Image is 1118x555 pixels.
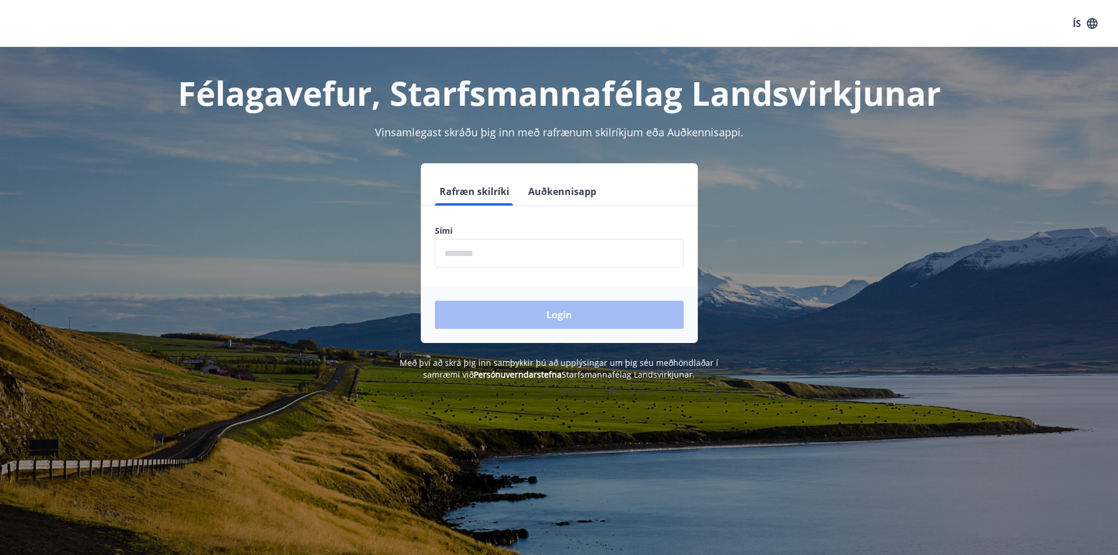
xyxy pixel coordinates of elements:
label: Sími [435,225,684,237]
span: Með því að skrá þig inn samþykkir þú að upplýsingar um þig séu meðhöndlaðar í samræmi við Starfsm... [400,357,718,380]
button: ÍS [1066,13,1104,34]
button: Auðkennisapp [523,177,601,206]
h1: Félagavefur, Starfsmannafélag Landsvirkjunar [151,70,968,115]
a: Persónuverndarstefna [474,369,562,380]
button: Rafræn skilríki [435,177,514,206]
span: Vinsamlegast skráðu þig inn með rafrænum skilríkjum eða Auðkennisappi. [375,125,744,139]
